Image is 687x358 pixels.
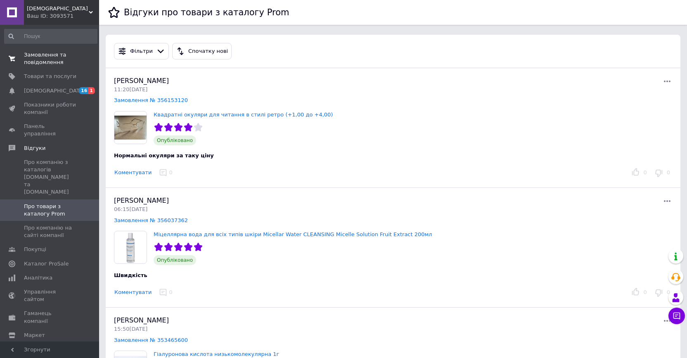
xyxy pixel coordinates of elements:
[114,43,169,59] button: Фільтри
[154,111,333,118] a: Квадратні окуляри для читання в стилі ретро (+1,00 до +4,00)
[24,224,76,239] span: Про компанію на сайті компанії
[24,51,76,66] span: Замовлення та повідомлення
[24,87,85,95] span: [DEMOGRAPHIC_DATA]
[114,217,188,223] a: Замовлення № 356037362
[187,47,230,56] div: Спочатку нові
[154,135,196,145] span: Опубліковано
[24,123,76,138] span: Панель управління
[154,255,196,265] span: Опубліковано
[114,206,147,212] span: 06:15[DATE]
[24,101,76,116] span: Показники роботи компанії
[114,97,188,103] a: Замовлення № 356153120
[24,288,76,303] span: Управління сайтом
[79,87,88,94] span: 16
[24,274,52,282] span: Аналітика
[114,77,169,85] span: [PERSON_NAME]
[114,168,152,177] button: Коментувати
[154,351,279,357] a: Гіалуронова кислота низькомолекулярна 1г
[114,197,169,204] span: [PERSON_NAME]
[114,111,147,144] img: Квадратні окуляри для читання в стилі ретро (+1,00 до +4,00)
[114,316,169,324] span: [PERSON_NAME]
[114,288,152,297] button: Коментувати
[128,47,154,56] div: Фільтри
[114,152,214,159] span: Нормальні окуляри за таку ціну
[27,5,89,12] span: Космецевтика
[668,308,685,324] button: Чат з покупцем
[114,231,147,263] img: Міцеллярна вода для всіх типів шкіри Micellar Water CLEANSING Micelle Solution Fruit Extract 200мл
[154,231,432,237] a: Міцеллярна вода для всіх типів шкіри Micellar Water CLEANSING Micelle Solution Fruit Extract 200мл
[114,272,147,278] span: Швидкість
[27,12,99,20] div: Ваш ID: 3093571
[24,159,76,196] span: Про компанію з каталогів [DOMAIN_NAME] та [DOMAIN_NAME]
[24,332,45,339] span: Маркет
[172,43,232,59] button: Спочатку нові
[24,310,76,325] span: Гаманець компанії
[24,246,46,253] span: Покупці
[124,7,289,17] h1: Відгуки про товари з каталогу Prom
[24,145,45,152] span: Відгуки
[24,260,69,268] span: Каталог ProSale
[114,326,147,332] span: 15:50[DATE]
[24,73,76,80] span: Товари та послуги
[24,203,76,218] span: Про товари з каталогу Prom
[88,87,95,94] span: 1
[114,86,147,92] span: 11:20[DATE]
[4,29,97,44] input: Пошук
[114,337,188,343] a: Замовлення № 353465600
